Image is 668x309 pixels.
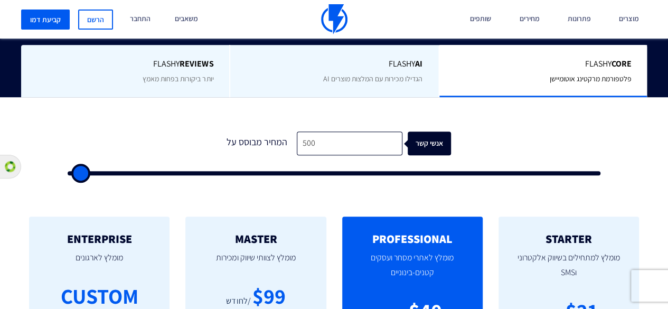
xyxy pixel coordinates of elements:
[37,58,214,70] span: Flashy
[514,232,623,245] h2: STARTER
[143,74,213,83] span: יותר ביקורות בפחות מאמץ
[45,232,154,245] h2: ENTERPRISE
[514,245,623,296] p: מומלץ למתחילים בשיווק אלקטרוני וSMS
[323,74,422,83] span: הגדילו מכירות עם המלצות מוצרים AI
[201,232,310,245] h2: MASTER
[413,132,457,155] div: אנשי קשר
[218,132,297,155] div: המחיר מבוסס על
[78,10,113,30] a: הרשם
[549,74,631,83] span: פלטפורמת מרקטינג אוטומיישן
[455,58,631,70] span: Flashy
[226,295,250,307] div: /לחודש
[180,58,213,69] b: REVIEWS
[611,58,631,69] b: Core
[201,245,310,281] p: מומלץ לצוותי שיווק ומכירות
[358,232,467,245] h2: PROFESSIONAL
[45,245,154,281] p: מומלץ לארגונים
[415,58,422,69] b: AI
[21,10,70,30] a: קביעת דמו
[246,58,422,70] span: Flashy
[358,245,467,296] p: מומלץ לאתרי מסחר ועסקים קטנים-בינוניים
